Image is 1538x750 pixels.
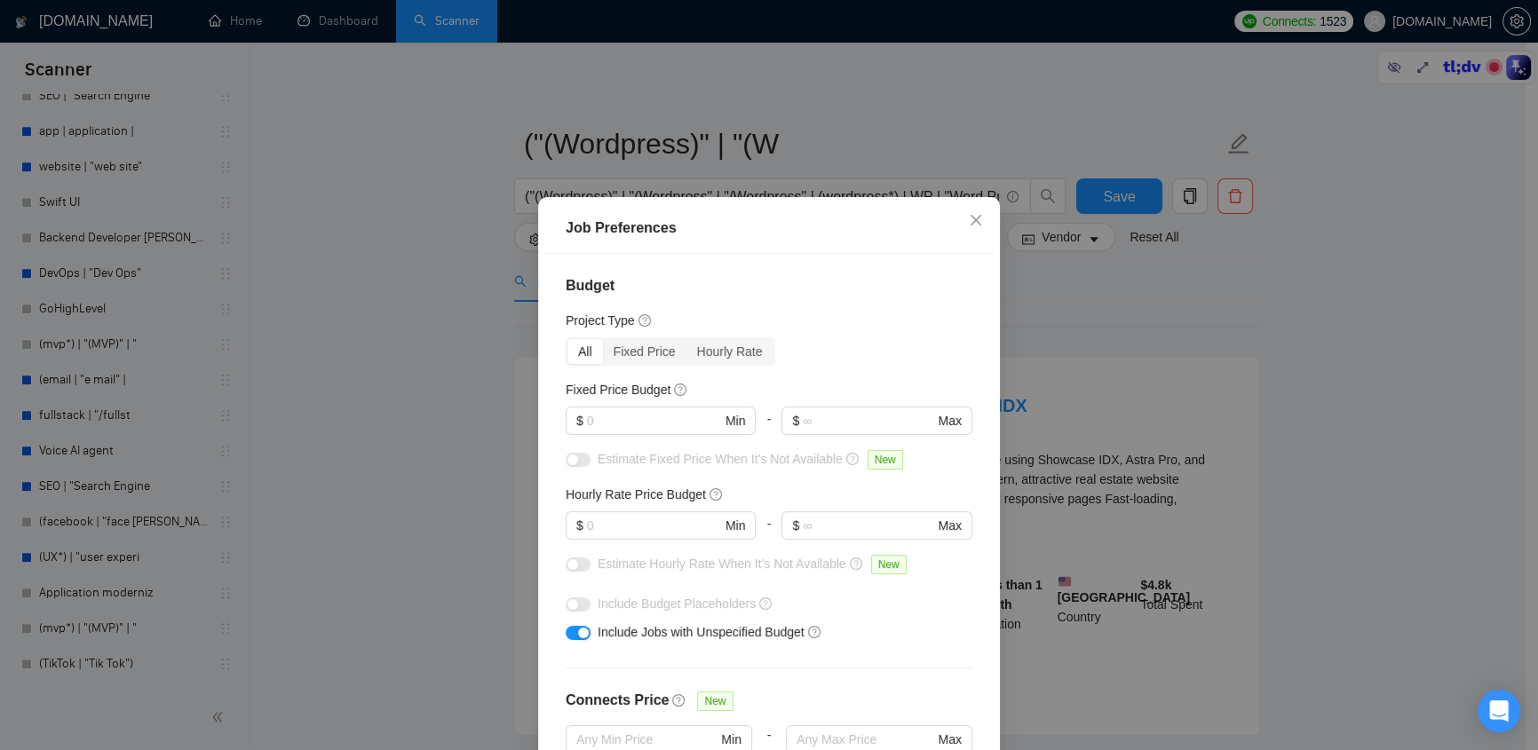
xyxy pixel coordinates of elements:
span: question-circle [808,625,822,639]
input: 0 [587,411,722,430]
input: ∞ [803,411,934,430]
input: ∞ [803,516,934,535]
span: Min [721,730,741,749]
h5: Project Type [566,311,635,330]
h5: Fixed Price Budget [566,380,670,399]
input: Any Min Price [576,730,717,749]
span: New [871,555,907,574]
span: $ [576,411,583,430]
span: New [697,691,733,711]
span: Max [939,516,962,535]
div: Fixed Price [603,339,686,364]
span: Min [725,516,746,535]
span: New [868,450,903,470]
span: Include Budget Placeholders [598,596,756,611]
span: question-circle [846,452,860,466]
span: question-circle [850,557,864,571]
h5: Hourly Rate Price Budget [566,485,706,504]
span: Estimate Fixed Price When It’s Not Available [598,452,843,466]
div: Open Intercom Messenger [1478,690,1520,732]
span: question-circle [759,596,773,611]
h4: Connects Price [566,690,669,711]
span: Estimate Hourly Rate When It’s Not Available [598,557,846,571]
button: Close [952,197,1000,245]
span: $ [576,516,583,535]
div: - [756,407,781,449]
span: question-circle [710,487,724,501]
span: Max [939,411,962,430]
span: Max [939,730,962,749]
input: 0 [587,516,722,535]
span: close [969,213,983,227]
span: $ [792,411,799,430]
span: question-circle [674,383,688,397]
div: Job Preferences [566,217,972,239]
div: - [756,511,781,554]
div: All [567,339,603,364]
span: question-circle [672,693,686,707]
span: question-circle [638,313,653,328]
input: Any Max Price [797,730,934,749]
span: $ [792,516,799,535]
span: Min [725,411,746,430]
div: Hourly Rate [686,339,773,364]
span: Include Jobs with Unspecified Budget [598,625,805,639]
h4: Budget [566,275,972,296]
